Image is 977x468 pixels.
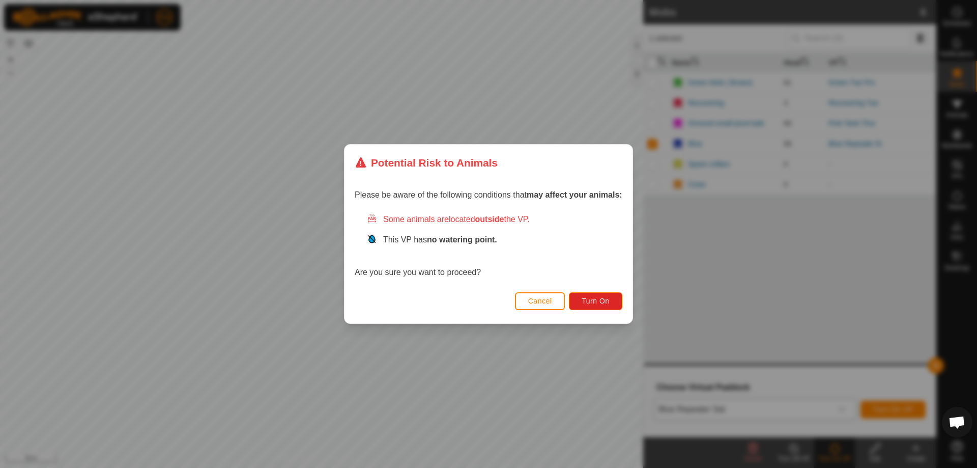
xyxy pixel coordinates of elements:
strong: no watering point. [427,235,497,244]
span: This VP has [383,235,497,244]
button: Cancel [515,292,565,310]
span: Cancel [528,297,552,305]
div: Open chat [942,407,972,437]
div: Potential Risk to Animals [355,155,498,171]
button: Turn On [569,292,622,310]
div: Some animals are [367,213,622,226]
span: Turn On [582,297,610,305]
span: Please be aware of the following conditions that [355,190,622,199]
strong: may affect your animals: [527,190,622,199]
div: Are you sure you want to proceed? [355,213,622,279]
span: located the VP. [449,215,530,224]
strong: outside [475,215,504,224]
